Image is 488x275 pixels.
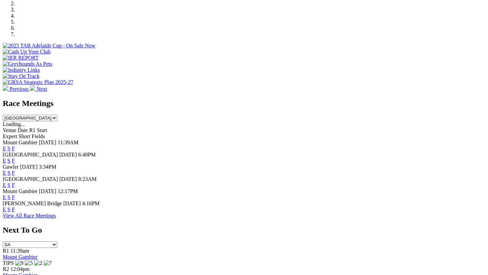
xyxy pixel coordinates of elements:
[25,260,33,266] img: 5
[3,86,30,92] a: Previous
[3,127,16,133] span: Venue
[12,207,15,212] a: F
[15,260,23,266] img: 9
[3,49,50,55] img: Cash Up Your Club
[3,133,17,139] span: Expert
[3,140,38,145] span: Mount Gambier
[3,158,6,164] a: E
[3,194,6,200] a: E
[34,260,42,266] img: 2
[7,207,11,212] a: S
[3,226,485,235] h2: Next To Go
[3,79,73,85] img: GRSA Strategic Plan 2025-27
[30,86,47,92] a: Next
[39,164,57,170] span: 3:34PM
[3,73,39,79] img: Stay On Track
[3,55,39,61] img: IER REPORT
[3,207,6,212] a: E
[3,152,58,157] span: [GEOGRAPHIC_DATA]
[29,127,47,133] span: R1 Start
[39,140,57,145] span: [DATE]
[12,158,15,164] a: F
[3,260,14,266] span: TIPS
[7,194,11,200] a: S
[37,86,47,92] span: Next
[7,146,11,151] a: S
[3,121,25,127] span: Loading...
[19,133,30,139] span: Short
[3,188,38,194] span: Mount Gambier
[3,213,56,218] a: View All Race Meetings
[3,182,6,188] a: E
[11,248,29,254] span: 11:39am
[78,176,97,182] span: 8:23AM
[7,182,11,188] a: S
[3,164,19,170] span: Gawler
[11,266,30,272] span: 12:04pm
[82,200,100,206] span: 4:16PM
[58,188,78,194] span: 12:17PM
[3,146,6,151] a: E
[78,152,96,157] span: 6:40PM
[30,85,35,91] img: chevron-right-pager-white.svg
[3,99,485,108] h2: Race Meetings
[3,176,58,182] span: [GEOGRAPHIC_DATA]
[7,170,11,176] a: S
[32,133,45,139] span: Fields
[3,266,9,272] span: R2
[58,140,79,145] span: 11:39AM
[59,152,77,157] span: [DATE]
[63,200,81,206] span: [DATE]
[12,182,15,188] a: F
[3,85,8,91] img: chevron-left-pager-white.svg
[3,248,9,254] span: R1
[18,127,28,133] span: Date
[3,43,96,49] img: 2025 TAB Adelaide Cup - On Sale Now
[3,254,38,260] a: Mount Gambier
[44,260,52,266] img: 7
[39,188,57,194] span: [DATE]
[20,164,38,170] span: [DATE]
[3,61,52,67] img: Greyhounds As Pets
[9,86,28,92] span: Previous
[3,200,62,206] span: [PERSON_NAME] Bridge
[59,176,77,182] span: [DATE]
[3,170,6,176] a: E
[3,67,40,73] img: Industry Links
[12,194,15,200] a: F
[12,170,15,176] a: F
[12,146,15,151] a: F
[7,158,11,164] a: S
